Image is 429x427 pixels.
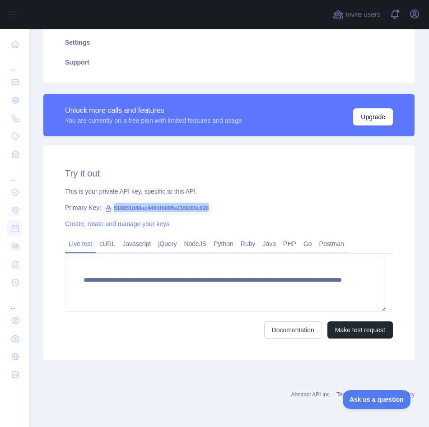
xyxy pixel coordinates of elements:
[65,220,169,227] a: Create, rotate and manage your keys
[331,7,382,22] button: Invite users
[7,292,22,311] div: ...
[259,237,280,251] a: Java
[343,390,411,409] iframe: Toggle Customer Support
[345,9,380,20] span: Invite users
[237,237,259,251] a: Ruby
[264,321,322,339] a: Documentation
[316,237,348,251] a: Postman
[180,237,210,251] a: NodeJS
[65,237,96,251] a: Live test
[7,164,22,182] div: ...
[54,32,404,52] a: Settings
[65,167,393,180] h2: Try it out
[336,391,376,398] a: Terms of service
[280,237,300,251] a: PHP
[65,187,393,196] div: This is your private API key, specific to this API.
[291,391,331,398] a: Abstract API Inc.
[327,321,393,339] button: Make test request
[210,237,237,251] a: Python
[7,54,22,72] div: ...
[101,201,212,215] span: 518051d48ac446dfb886e2168f89c828
[65,105,242,116] div: Unlock more calls and features
[119,237,154,251] a: Javascript
[54,52,404,72] a: Support
[65,116,242,125] div: You are currently on a free plan with limited features and usage
[154,237,180,251] a: jQuery
[300,237,316,251] a: Go
[96,237,119,251] a: cURL
[353,108,393,125] button: Upgrade
[65,203,393,212] div: Primary Key:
